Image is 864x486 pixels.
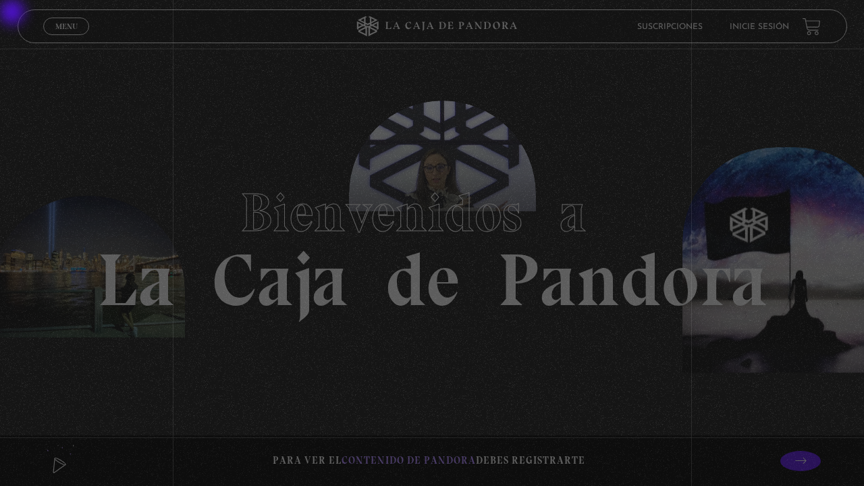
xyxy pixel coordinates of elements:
[51,34,82,43] span: Cerrar
[342,454,476,466] span: contenido de Pandora
[637,23,703,31] a: Suscripciones
[240,180,624,245] span: Bienvenidos a
[730,23,789,31] a: Inicie sesión
[55,22,78,30] span: Menu
[803,18,821,36] a: View your shopping cart
[97,169,767,317] h1: La Caja de Pandora
[273,452,585,470] p: Para ver el debes registrarte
